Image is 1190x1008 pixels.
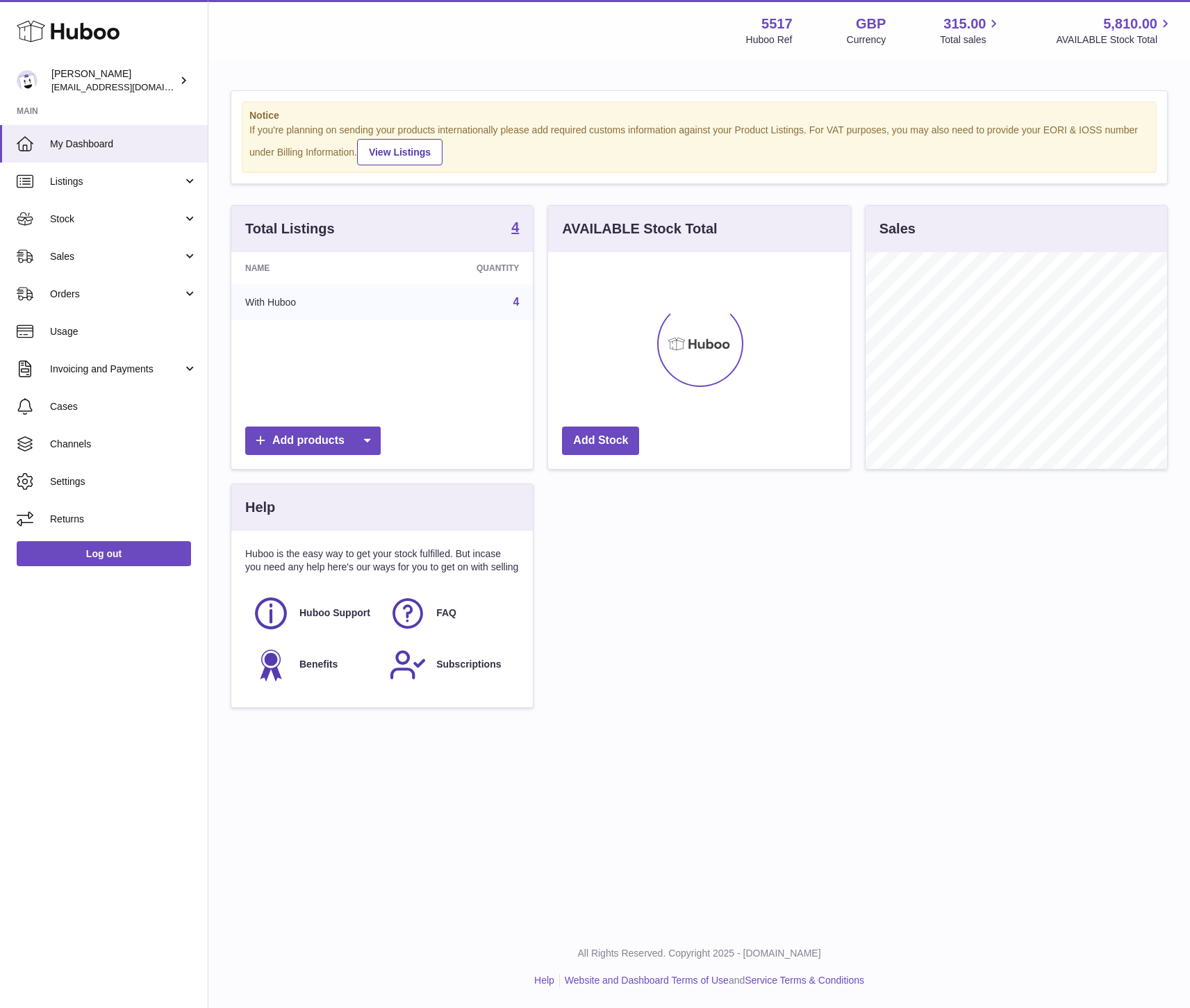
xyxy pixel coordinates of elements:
th: Quantity [390,252,533,284]
a: Benefits [252,646,375,684]
span: Usage [50,325,197,338]
a: 5,810.00 AVAILABLE Stock Total [1056,15,1173,47]
span: Channels [50,438,197,451]
div: If you're planning on sending your products internationally please add required customs informati... [249,124,1149,165]
span: Orders [50,288,183,301]
a: Log out [17,541,191,566]
span: Settings [50,475,197,488]
img: alessiavanzwolle@hotmail.com [17,70,38,91]
a: Add products [245,427,381,455]
span: Stock [50,213,183,226]
span: Invoicing and Payments [50,363,183,376]
p: Huboo is the easy way to get your stock fulfilled. But incase you need any help here's our ways f... [245,547,519,574]
span: Listings [50,175,183,188]
a: Website and Dashboard Terms of Use [565,975,729,986]
a: 4 [511,220,519,237]
span: Returns [50,513,197,526]
span: Huboo Support [299,606,370,620]
a: FAQ [389,595,512,632]
strong: 4 [511,220,519,234]
div: Huboo Ref [746,33,793,47]
strong: 5517 [761,15,793,33]
h3: Total Listings [245,220,335,238]
span: AVAILABLE Stock Total [1056,33,1173,47]
h3: AVAILABLE Stock Total [562,220,717,238]
span: Benefits [299,658,338,671]
a: Subscriptions [389,646,512,684]
div: [PERSON_NAME] [51,67,176,94]
div: Currency [847,33,886,47]
a: Add Stock [562,427,639,455]
li: and [560,974,864,987]
span: [EMAIL_ADDRESS][DOMAIN_NAME] [51,81,204,92]
span: Sales [50,250,183,263]
a: Help [534,975,554,986]
span: My Dashboard [50,138,197,151]
strong: GBP [856,15,886,33]
a: Service Terms & Conditions [745,975,864,986]
span: Subscriptions [436,658,501,671]
p: All Rights Reserved. Copyright 2025 - [DOMAIN_NAME] [220,947,1179,960]
span: 5,810.00 [1103,15,1157,33]
td: With Huboo [231,284,390,320]
h3: Sales [879,220,916,238]
a: Huboo Support [252,595,375,632]
a: 315.00 Total sales [940,15,1002,47]
span: 315.00 [943,15,986,33]
span: Total sales [940,33,1002,47]
strong: Notice [249,109,1149,122]
th: Name [231,252,390,284]
a: View Listings [357,139,443,165]
span: Cases [50,400,197,413]
span: FAQ [436,606,456,620]
a: 4 [513,296,519,308]
h3: Help [245,498,275,517]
